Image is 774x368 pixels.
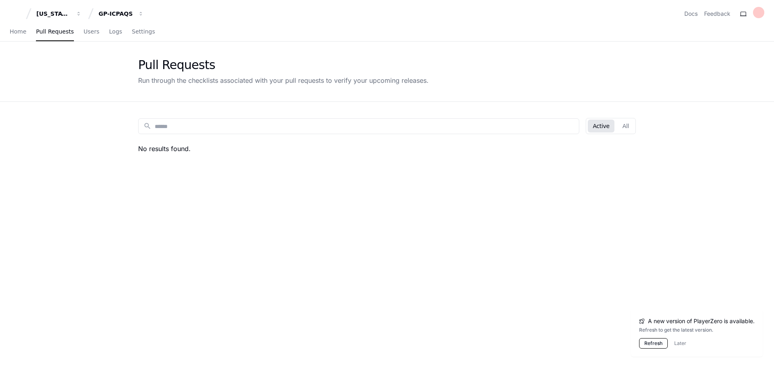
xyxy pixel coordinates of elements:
[109,23,122,41] a: Logs
[36,10,71,18] div: [US_STATE] Pacific
[704,10,730,18] button: Feedback
[132,23,155,41] a: Settings
[618,120,634,132] button: All
[109,29,122,34] span: Logs
[588,120,614,132] button: Active
[639,338,668,349] button: Refresh
[95,6,147,21] button: GP-ICPAQS
[36,23,74,41] a: Pull Requests
[132,29,155,34] span: Settings
[33,6,85,21] button: [US_STATE] Pacific
[138,76,429,85] div: Run through the checklists associated with your pull requests to verify your upcoming releases.
[84,23,99,41] a: Users
[143,122,151,130] mat-icon: search
[10,29,26,34] span: Home
[684,10,698,18] a: Docs
[36,29,74,34] span: Pull Requests
[639,327,755,333] div: Refresh to get the latest version.
[138,58,429,72] div: Pull Requests
[84,29,99,34] span: Users
[138,144,636,154] h2: No results found.
[99,10,133,18] div: GP-ICPAQS
[648,317,755,325] span: A new version of PlayerZero is available.
[10,23,26,41] a: Home
[674,340,686,347] button: Later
